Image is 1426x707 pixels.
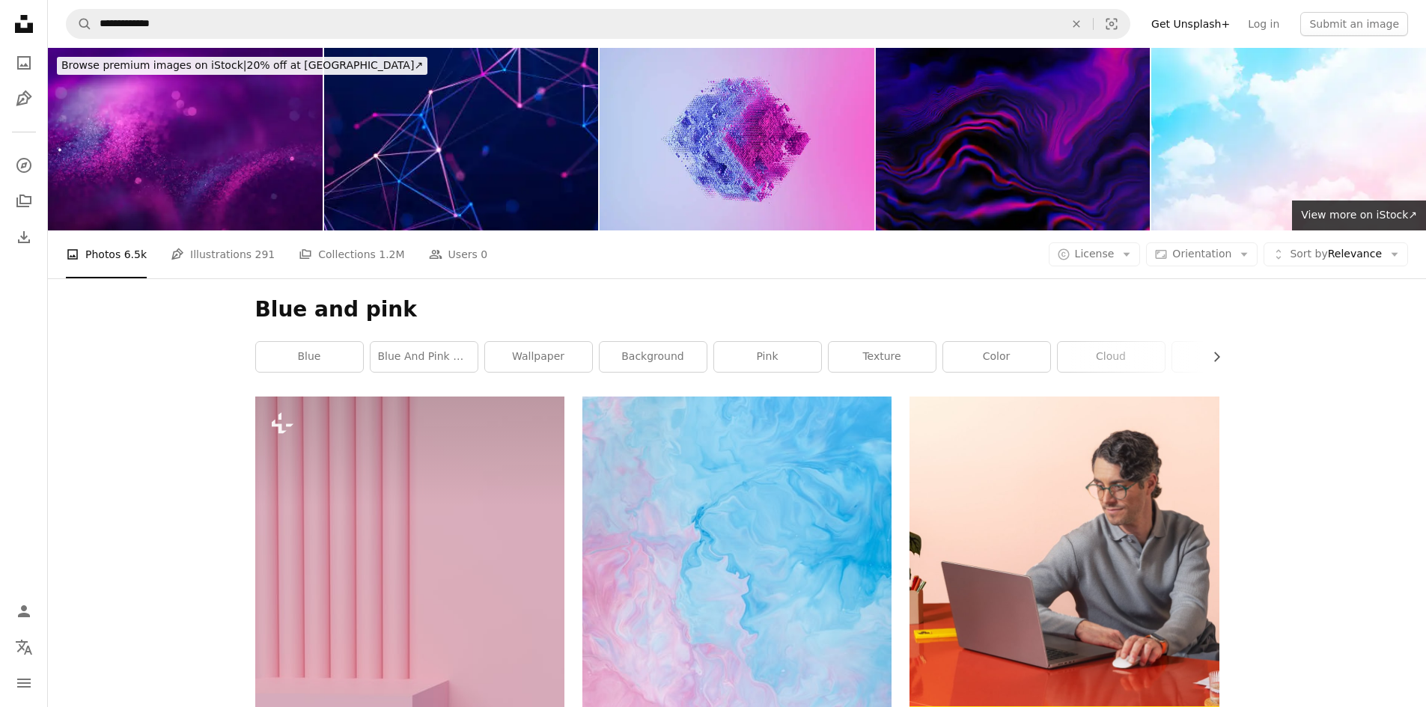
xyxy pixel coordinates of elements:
[9,186,39,216] a: Collections
[1301,209,1417,221] span: View more on iStock ↗
[1203,342,1219,372] button: scroll list to the right
[48,48,323,230] img: Swirly Particles - Purple, Blue - Glitter Background
[66,9,1130,39] form: Find visuals sitewide
[429,230,488,278] a: Users 0
[829,342,936,372] a: texture
[582,622,892,635] a: pink and blue abstract painting
[9,150,39,180] a: Explore
[9,48,39,78] a: Photos
[379,246,404,263] span: 1.2M
[1300,12,1408,36] button: Submit an image
[61,59,423,71] span: 20% off at [GEOGRAPHIC_DATA] ↗
[1151,48,1426,230] img: Pink Sky Cloud Background Color Blue Abstract Sunset Landscape Pastel weather Light Warm Morning ...
[324,48,599,230] img: Colored polygonal structure. Beautiful illustration with connected dots and lines. Digital networ...
[1172,342,1279,372] a: marble
[1290,248,1327,260] span: Sort by
[371,342,478,372] a: blue and pink background
[1049,242,1141,266] button: License
[1172,248,1231,260] span: Orientation
[255,246,275,263] span: 291
[9,222,39,252] a: Download History
[943,342,1050,372] a: color
[714,342,821,372] a: pink
[1239,12,1288,36] a: Log in
[1146,242,1258,266] button: Orientation
[1142,12,1239,36] a: Get Unsplash+
[67,10,92,38] button: Search Unsplash
[9,632,39,662] button: Language
[600,48,874,230] img: Data Cubes Connection, Abstract Technology Background
[9,596,39,626] a: Log in / Sign up
[1264,242,1408,266] button: Sort byRelevance
[9,668,39,698] button: Menu
[255,664,564,678] a: a pink and blue room with a pink wall
[1058,342,1165,372] a: cloud
[481,246,487,263] span: 0
[61,59,246,71] span: Browse premium images on iStock |
[256,342,363,372] a: blue
[600,342,707,372] a: background
[48,48,436,84] a: Browse premium images on iStock|20% off at [GEOGRAPHIC_DATA]↗
[909,397,1219,706] img: file-1722962848292-892f2e7827caimage
[485,342,592,372] a: wallpaper
[1075,248,1115,260] span: License
[9,84,39,114] a: Illustrations
[1060,10,1093,38] button: Clear
[255,296,1219,323] h1: Blue and pink
[1094,10,1130,38] button: Visual search
[171,230,275,278] a: Illustrations 291
[876,48,1151,230] img: Marble Colorful Neon Wave Pattern Prism Glitch Effect Abstract Background Dark Purple Blue Hot Pi...
[1292,201,1426,230] a: View more on iStock↗
[1290,247,1382,262] span: Relevance
[299,230,404,278] a: Collections 1.2M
